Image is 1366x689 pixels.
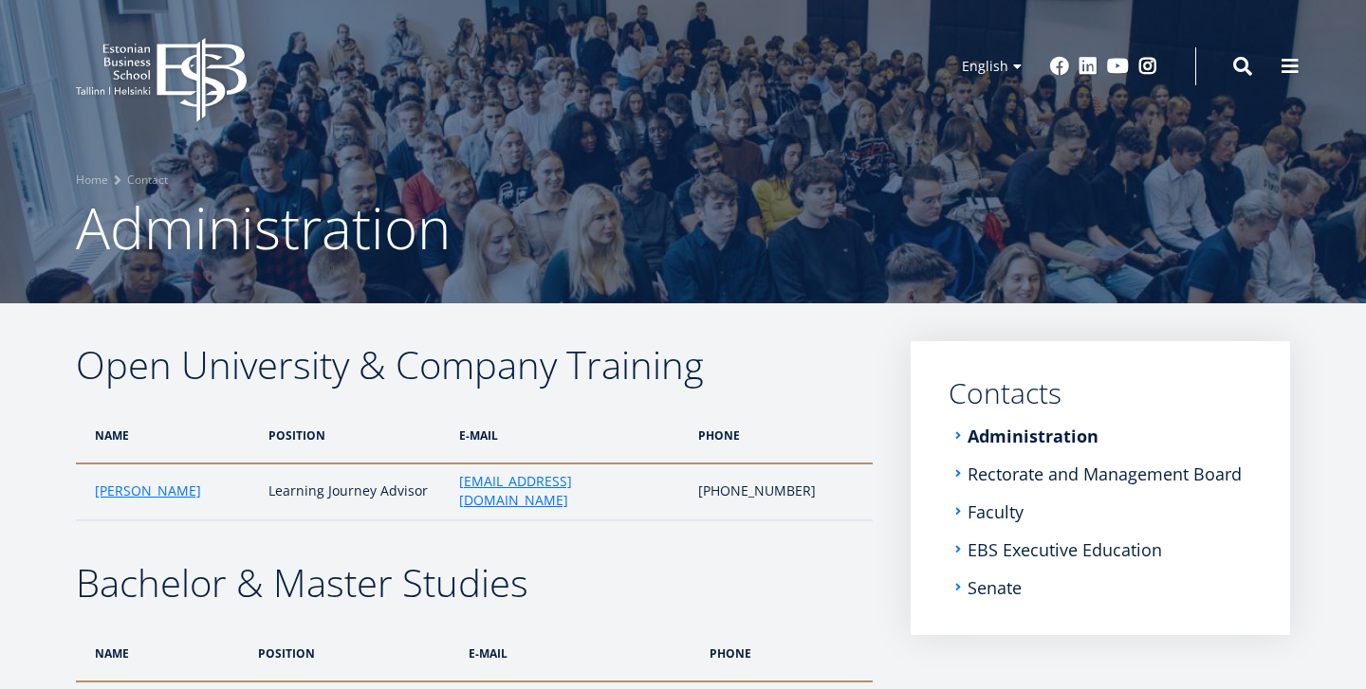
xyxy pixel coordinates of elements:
[127,171,168,190] a: Contact
[459,472,679,510] a: [EMAIL_ADDRESS][DOMAIN_NAME]
[95,481,201,500] a: [PERSON_NAME]
[1079,57,1098,76] a: Linkedin
[968,578,1022,597] a: Senate
[968,426,1098,445] a: Administration
[689,408,873,463] th: PHONE
[689,463,873,520] td: [PHONE_NUMBER]
[450,408,689,463] th: e-MAIL
[1050,57,1069,76] a: Facebook
[1138,57,1157,76] a: Instagram
[968,464,1242,483] a: Rectorate and Management Board
[968,540,1162,559] a: EBS Executive Education
[76,559,873,607] h2: Bachelor & Master Studies
[76,189,451,266] span: Administration
[76,626,249,681] th: NAME
[700,626,873,681] th: PHONE
[1107,57,1129,76] a: Youtube
[949,379,1252,408] a: Contacts
[259,408,449,463] th: POSITION
[259,463,449,520] td: Learning Journey Advisor
[968,502,1024,521] a: Faculty
[249,626,459,681] th: POSITION
[76,171,108,190] a: Home
[76,408,259,463] th: NAME
[459,626,700,681] th: e-MAIL
[76,341,873,389] h2: Open University & Company Training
